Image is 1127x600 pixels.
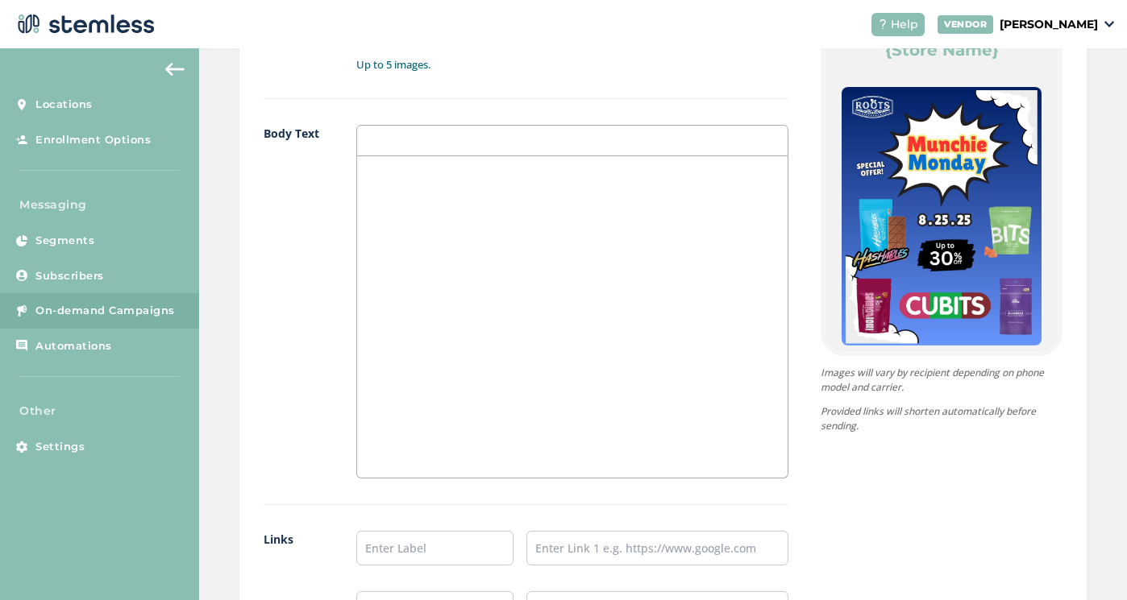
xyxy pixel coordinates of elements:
p: [PERSON_NAME] [1000,16,1098,33]
span: Automations [35,338,112,354]
span: Help [891,16,918,33]
label: {Store Name} [885,39,999,61]
span: Subscribers [35,268,104,284]
span: Locations [35,97,93,113]
img: logo-dark-0685b13c.svg [13,8,155,40]
div: VENDOR [938,15,993,34]
iframe: Chat Widget [1046,523,1127,600]
img: icon_down-arrow-small-66adaf34.svg [1104,21,1114,27]
label: Up to 5 images. [356,57,788,73]
span: Settings [35,439,85,455]
img: Z [842,87,1042,346]
span: Segments [35,233,94,249]
span: On-demand Campaigns [35,303,175,319]
img: icon-help-white-03924b79.svg [878,19,888,29]
img: icon-arrow-back-accent-c549486e.svg [165,63,185,76]
span: Enrollment Options [35,132,151,148]
p: Provided links will shorten automatically before sending. [821,404,1063,433]
p: Images will vary by recipient depending on phone model and carrier. [821,366,1063,395]
input: Enter Link 1 e.g. https://www.google.com [526,531,788,565]
input: Enter Label [356,531,514,565]
label: Body Text [264,125,324,478]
